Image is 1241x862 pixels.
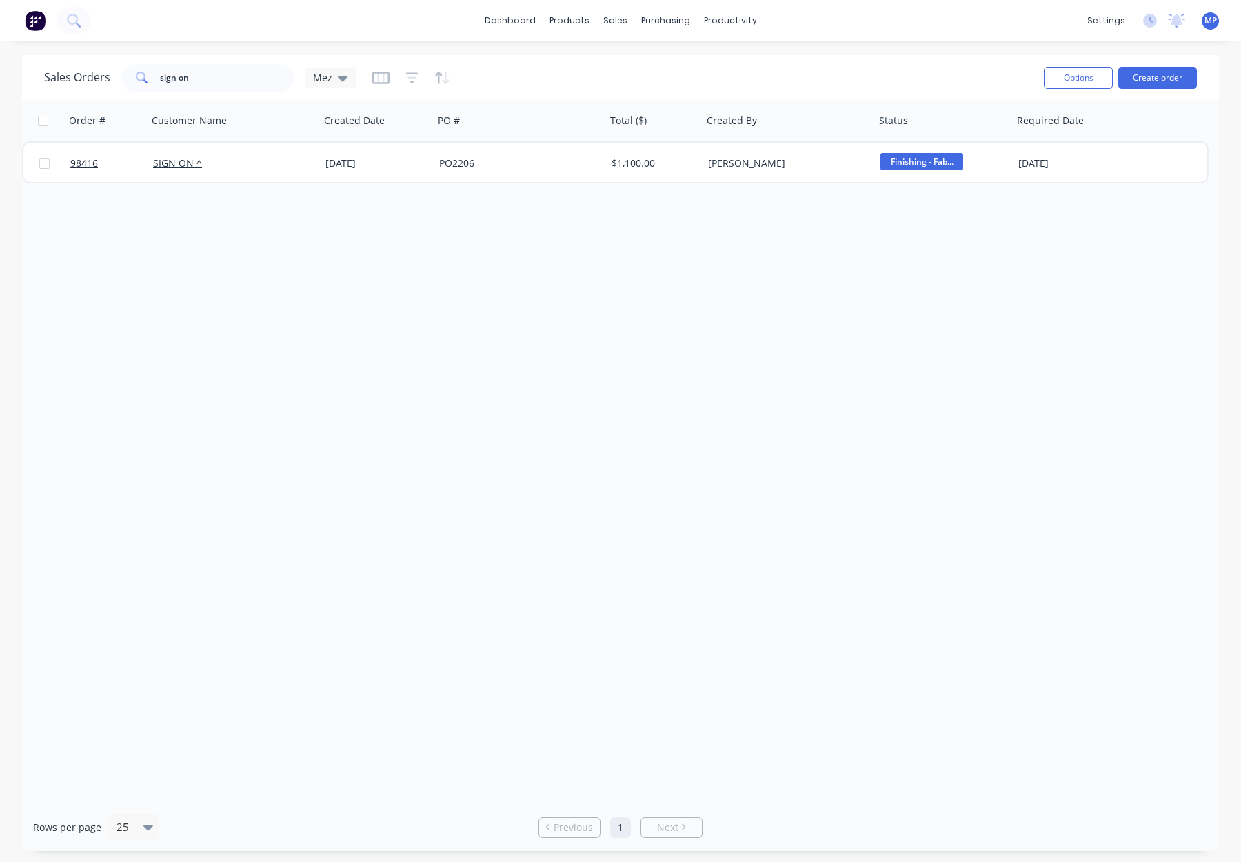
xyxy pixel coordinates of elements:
[313,70,332,85] span: Mez
[478,10,543,31] a: dashboard
[438,114,460,127] div: PO #
[25,10,46,31] img: Factory
[612,156,693,170] div: $1,100.00
[554,821,593,834] span: Previous
[697,10,764,31] div: productivity
[641,821,702,834] a: Next page
[70,143,153,184] a: 98416
[610,114,647,127] div: Total ($)
[1018,156,1128,170] div: [DATE]
[879,114,908,127] div: Status
[543,10,596,31] div: products
[634,10,697,31] div: purchasing
[44,71,110,84] h1: Sales Orders
[1204,14,1217,27] span: MP
[596,10,634,31] div: sales
[1044,67,1113,89] button: Options
[1118,67,1197,89] button: Create order
[1080,10,1132,31] div: settings
[533,817,708,838] ul: Pagination
[539,821,600,834] a: Previous page
[708,156,861,170] div: [PERSON_NAME]
[880,153,963,170] span: Finishing - Fab...
[325,156,428,170] div: [DATE]
[707,114,757,127] div: Created By
[153,156,202,170] a: SIGN ON ^
[657,821,678,834] span: Next
[324,114,385,127] div: Created Date
[160,64,294,92] input: Search...
[1017,114,1084,127] div: Required Date
[439,156,592,170] div: PO2206
[610,817,631,838] a: Page 1 is your current page
[33,821,101,834] span: Rows per page
[152,114,227,127] div: Customer Name
[70,156,98,170] span: 98416
[69,114,105,127] div: Order #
